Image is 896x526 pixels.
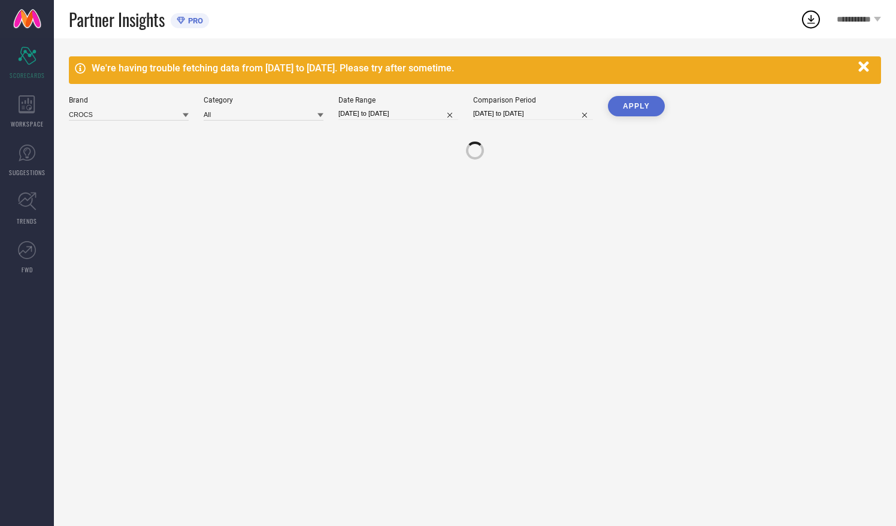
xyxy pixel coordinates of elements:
span: WORKSPACE [11,119,44,128]
div: We're having trouble fetching data from [DATE] to [DATE]. Please try after sometime. [92,62,852,74]
button: APPLY [608,96,665,116]
span: FWD [22,265,33,274]
input: Select comparison period [473,107,593,120]
div: Date Range [338,96,458,104]
div: Category [204,96,323,104]
span: Partner Insights [69,7,165,32]
span: SUGGESTIONS [9,168,46,177]
span: TRENDS [17,217,37,226]
div: Brand [69,96,189,104]
input: Select date range [338,107,458,120]
span: PRO [185,16,203,25]
div: Comparison Period [473,96,593,104]
span: SCORECARDS [10,71,45,80]
div: Open download list [800,8,822,30]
